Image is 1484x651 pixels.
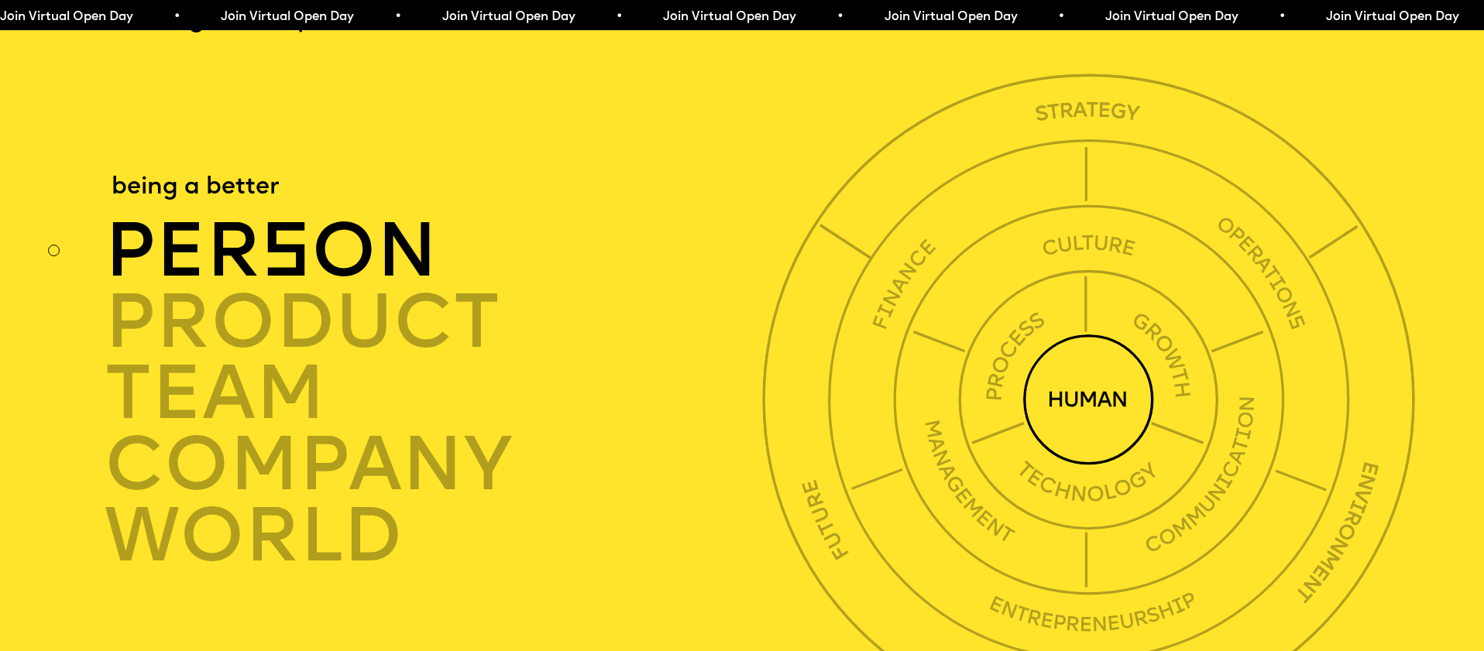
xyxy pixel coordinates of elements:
[105,430,773,502] div: company
[833,11,840,23] span: •
[1055,11,1062,23] span: •
[105,359,773,430] div: TEAM
[613,11,620,23] span: •
[112,172,279,204] div: being a better
[105,288,773,359] div: product
[105,217,773,288] div: per on
[170,11,177,23] span: •
[105,502,773,573] div: world
[1276,11,1283,23] span: •
[391,11,398,23] span: •
[261,218,311,295] span: s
